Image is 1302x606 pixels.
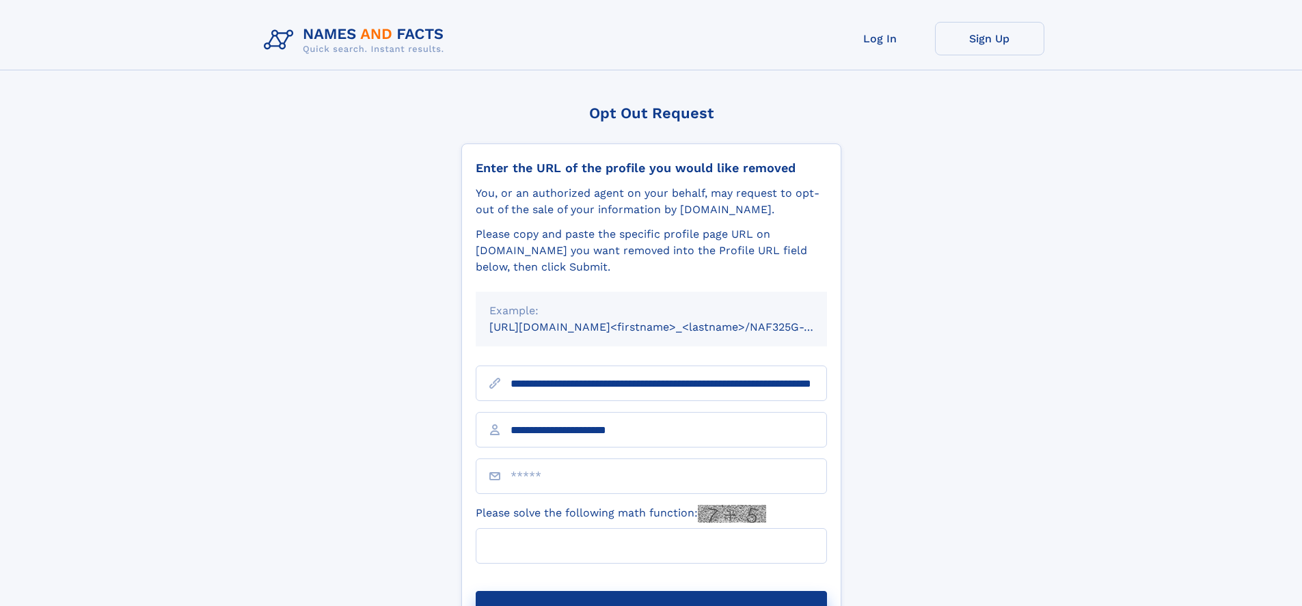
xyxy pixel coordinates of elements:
[461,105,841,122] div: Opt Out Request
[489,320,853,333] small: [URL][DOMAIN_NAME]<firstname>_<lastname>/NAF325G-xxxxxxxx
[476,161,827,176] div: Enter the URL of the profile you would like removed
[476,226,827,275] div: Please copy and paste the specific profile page URL on [DOMAIN_NAME] you want removed into the Pr...
[935,22,1044,55] a: Sign Up
[826,22,935,55] a: Log In
[489,303,813,319] div: Example:
[476,505,766,523] label: Please solve the following math function:
[258,22,455,59] img: Logo Names and Facts
[476,185,827,218] div: You, or an authorized agent on your behalf, may request to opt-out of the sale of your informatio...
